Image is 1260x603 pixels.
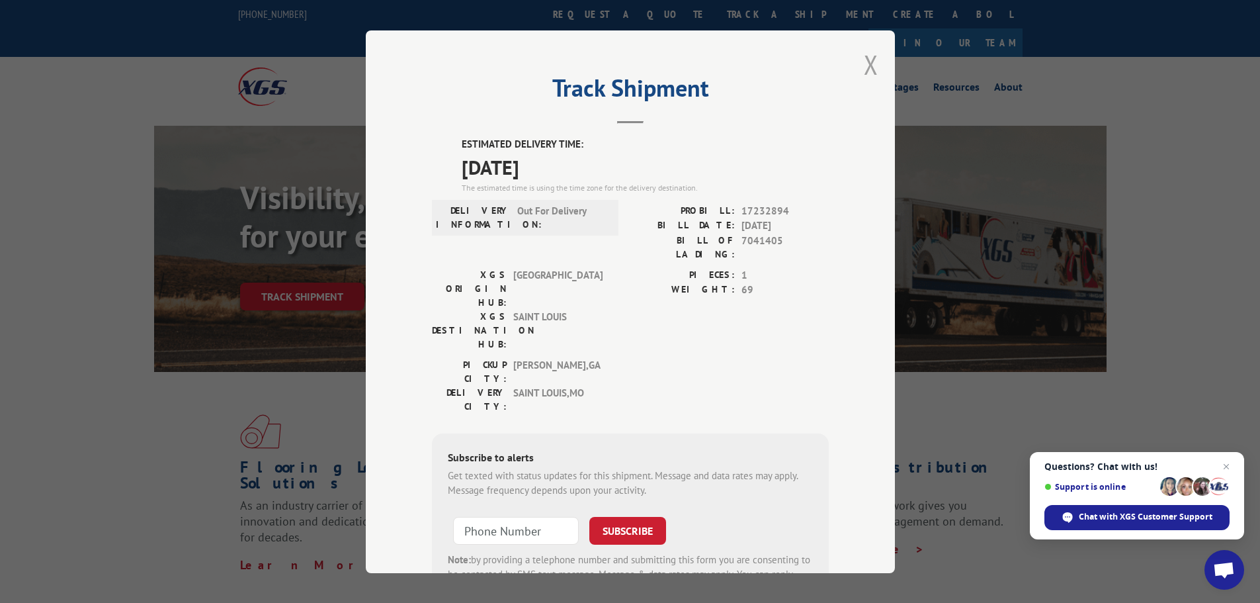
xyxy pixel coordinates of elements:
span: [PERSON_NAME] , GA [513,357,603,385]
span: 17232894 [741,203,829,218]
span: SAINT LOUIS , MO [513,385,603,413]
span: Questions? Chat with us! [1044,461,1230,472]
span: Support is online [1044,482,1155,492]
span: [DATE] [741,218,829,234]
label: DELIVERY INFORMATION: [436,203,511,231]
div: by providing a telephone number and submitting this form you are consenting to be contacted by SM... [448,552,813,597]
span: SAINT LOUIS [513,309,603,351]
label: WEIGHT: [630,283,735,298]
strong: Note: [448,553,471,565]
button: SUBSCRIBE [589,516,666,544]
label: PROBILL: [630,203,735,218]
div: Chat with XGS Customer Support [1044,505,1230,530]
span: 69 [741,283,829,298]
div: Subscribe to alerts [448,449,813,468]
label: BILL OF LADING: [630,233,735,261]
span: Chat with XGS Customer Support [1079,511,1212,523]
span: [DATE] [462,152,829,181]
label: DELIVERY CITY: [432,385,507,413]
span: 7041405 [741,233,829,261]
label: PIECES: [630,267,735,283]
span: Close chat [1218,459,1234,475]
label: PICKUP CITY: [432,357,507,385]
label: XGS DESTINATION HUB: [432,309,507,351]
span: 1 [741,267,829,283]
div: Open chat [1204,550,1244,590]
label: BILL DATE: [630,218,735,234]
label: ESTIMATED DELIVERY TIME: [462,137,829,152]
span: [GEOGRAPHIC_DATA] [513,267,603,309]
h2: Track Shipment [432,79,829,104]
span: Out For Delivery [517,203,607,231]
div: Get texted with status updates for this shipment. Message and data rates may apply. Message frequ... [448,468,813,498]
div: The estimated time is using the time zone for the delivery destination. [462,181,829,193]
button: Close modal [864,47,878,82]
label: XGS ORIGIN HUB: [432,267,507,309]
input: Phone Number [453,516,579,544]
